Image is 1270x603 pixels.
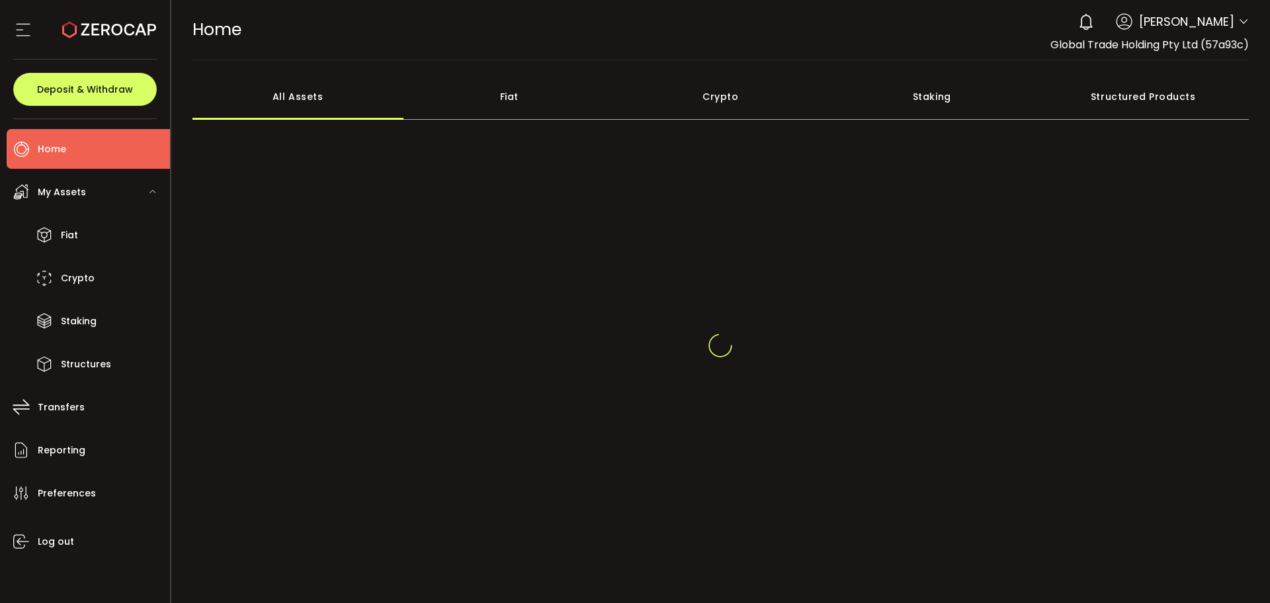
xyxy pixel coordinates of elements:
[37,85,133,94] span: Deposit & Withdraw
[38,398,85,417] span: Transfers
[1139,13,1234,30] span: [PERSON_NAME]
[38,532,74,551] span: Log out
[403,73,615,120] div: Fiat
[192,18,241,41] span: Home
[61,269,95,288] span: Crypto
[826,73,1038,120] div: Staking
[38,140,66,159] span: Home
[192,73,404,120] div: All Assets
[615,73,827,120] div: Crypto
[1038,73,1249,120] div: Structured Products
[38,484,96,503] span: Preferences
[61,355,111,374] span: Structures
[61,226,78,245] span: Fiat
[61,312,97,331] span: Staking
[1050,37,1249,52] span: Global Trade Holding Pty Ltd (57a93c)
[38,183,86,202] span: My Assets
[13,73,157,106] button: Deposit & Withdraw
[38,441,85,460] span: Reporting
